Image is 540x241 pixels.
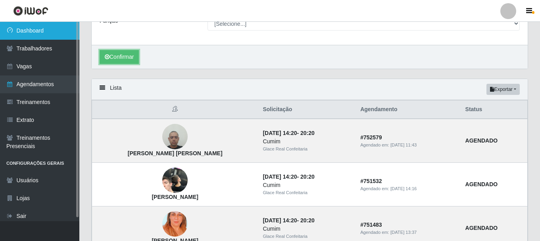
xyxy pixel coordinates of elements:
button: Confirmar [100,50,139,64]
th: Agendamento [356,100,460,119]
time: 20:20 [300,217,315,224]
time: [DATE] 14:20 [263,130,297,136]
strong: # 752579 [360,134,382,141]
div: Agendado em: [360,229,455,236]
div: Glace Real Confeitaria [263,189,351,196]
button: Exportar [486,84,520,95]
strong: # 751532 [360,178,382,184]
time: 20:20 [300,130,315,136]
strong: # 751483 [360,222,382,228]
div: Glace Real Confeitaria [263,233,351,240]
div: Glace Real Confeitaria [263,146,351,152]
strong: AGENDADO [465,181,498,187]
strong: AGENDADO [465,137,498,144]
strong: - [263,174,314,180]
time: 20:20 [300,174,315,180]
time: [DATE] 14:20 [263,217,297,224]
div: Cumim [263,225,351,233]
strong: - [263,130,314,136]
th: Status [461,100,528,119]
div: Agendado em: [360,185,455,192]
strong: - [263,217,314,224]
th: Solicitação [258,100,356,119]
div: Agendado em: [360,142,455,148]
div: Cumim [263,137,351,146]
strong: [PERSON_NAME] [152,194,198,200]
time: [DATE] 14:20 [263,174,297,180]
img: Matheus Moreira Bandeira [162,153,188,208]
strong: [PERSON_NAME] [PERSON_NAME] [128,150,223,156]
img: Gustavo Felipe Pinho Souza [162,120,188,154]
div: Cumim [263,181,351,189]
div: Lista [92,79,528,100]
strong: AGENDADO [465,225,498,231]
time: [DATE] 14:16 [390,186,417,191]
time: [DATE] 13:37 [390,230,417,235]
img: CoreUI Logo [13,6,48,16]
time: [DATE] 11:43 [390,143,417,147]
